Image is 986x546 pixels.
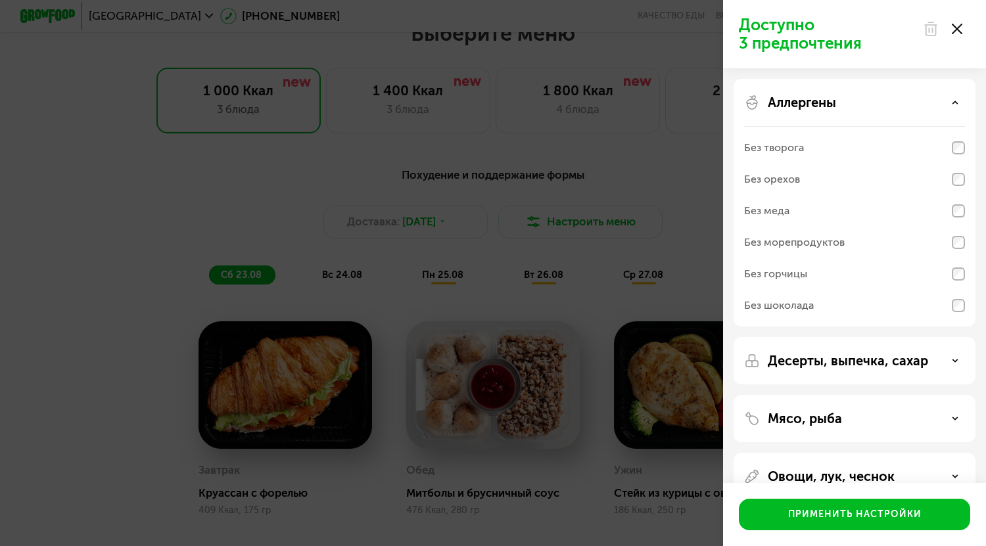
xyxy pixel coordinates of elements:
[768,95,836,110] p: Аллергены
[744,140,804,156] div: Без творога
[744,235,845,250] div: Без морепродуктов
[744,203,789,219] div: Без меда
[768,468,895,484] p: Овощи, лук, чеснок
[744,171,800,187] div: Без орехов
[768,411,842,426] p: Мясо, рыба
[744,266,807,282] div: Без горчицы
[768,353,928,369] p: Десерты, выпечка, сахар
[739,16,915,53] p: Доступно 3 предпочтения
[739,499,970,530] button: Применить настройки
[788,508,922,521] div: Применить настройки
[744,298,814,313] div: Без шоколада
